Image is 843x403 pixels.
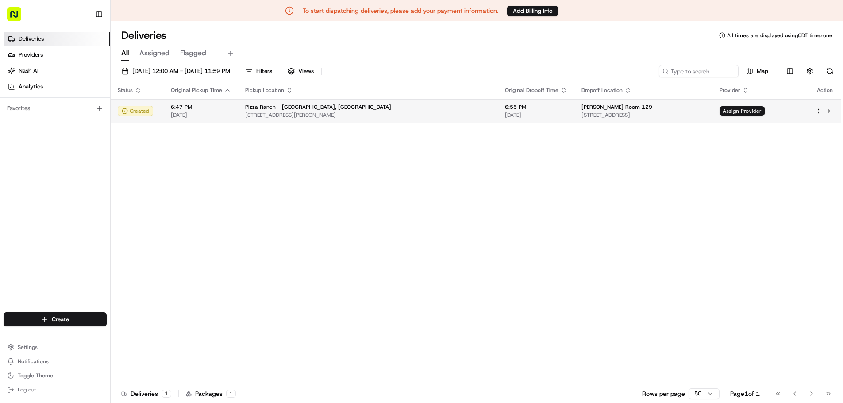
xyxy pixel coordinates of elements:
div: Action [816,87,834,94]
span: Filters [256,67,272,75]
span: [STREET_ADDRESS][PERSON_NAME] [245,111,491,119]
a: Add Billing Info [507,5,558,16]
span: Pickup Location [245,87,284,94]
span: Status [118,87,133,94]
a: Nash AI [4,64,110,78]
p: To start dispatching deliveries, please add your payment information. [303,6,498,15]
span: Dropoff Location [581,87,623,94]
button: Created [118,106,153,116]
a: Analytics [4,80,110,94]
span: [STREET_ADDRESS] [581,111,705,119]
span: Original Dropoff Time [505,87,558,94]
span: [DATE] [505,111,567,119]
span: [DATE] 12:00 AM - [DATE] 11:59 PM [132,67,230,75]
div: Page 1 of 1 [730,389,760,398]
div: Deliveries [121,389,171,398]
span: Log out [18,386,36,393]
span: Views [298,67,314,75]
button: Refresh [824,65,836,77]
span: Analytics [19,83,43,91]
button: Log out [4,384,107,396]
div: 1 [226,390,236,398]
span: Map [757,67,768,75]
button: Settings [4,341,107,353]
span: Create [52,315,69,323]
button: Add Billing Info [507,6,558,16]
span: Flagged [180,48,206,58]
button: Create [4,312,107,326]
span: Provider [720,87,740,94]
button: Toggle Theme [4,369,107,382]
span: [PERSON_NAME] Room 129 [581,104,652,111]
span: 6:47 PM [171,104,231,111]
button: [DATE] 12:00 AM - [DATE] 11:59 PM [118,65,234,77]
a: Providers [4,48,110,62]
span: All [121,48,129,58]
span: Notifications [18,358,49,365]
button: Map [742,65,772,77]
span: Assign Provider [720,106,765,116]
div: Packages [186,389,236,398]
button: Notifications [4,355,107,368]
span: All times are displayed using CDT timezone [727,32,832,39]
span: Providers [19,51,43,59]
span: 6:55 PM [505,104,567,111]
div: Favorites [4,101,107,115]
span: Toggle Theme [18,372,53,379]
p: Rows per page [642,389,685,398]
span: Assigned [139,48,169,58]
button: Views [284,65,318,77]
button: Filters [242,65,276,77]
a: Deliveries [4,32,110,46]
h1: Deliveries [121,28,166,42]
span: Original Pickup Time [171,87,222,94]
span: Settings [18,344,38,351]
span: [DATE] [171,111,231,119]
input: Type to search [659,65,739,77]
span: Nash AI [19,67,38,75]
span: Pizza Ranch - [GEOGRAPHIC_DATA], [GEOGRAPHIC_DATA] [245,104,391,111]
div: 1 [162,390,171,398]
span: Deliveries [19,35,44,43]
